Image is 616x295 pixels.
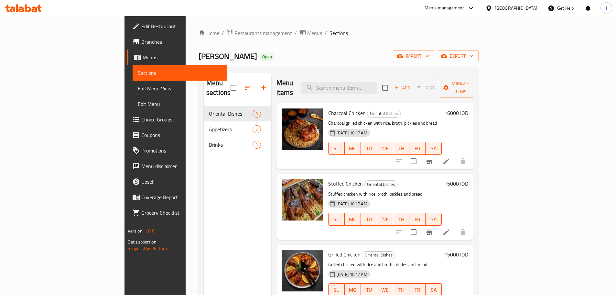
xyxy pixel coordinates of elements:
button: WE [377,213,393,226]
span: SU [331,285,342,295]
button: import [393,50,434,62]
span: SA [428,285,439,295]
span: WE [380,215,391,224]
button: FR [409,213,426,226]
button: SU [328,213,345,226]
button: MO [345,213,361,226]
span: Edit Restaurant [141,22,222,30]
button: SU [328,142,345,155]
span: Add [394,84,411,92]
span: Select to update [407,154,420,168]
button: Add section [256,80,271,96]
a: Coupons [127,127,227,143]
button: TU [361,213,377,226]
span: 9 [253,111,260,117]
nav: breadcrumb [199,29,479,37]
span: [DATE] 10:17 AM [334,201,370,207]
span: MO [347,144,358,153]
span: Open [260,54,275,60]
a: Edit Restaurant [127,18,227,34]
nav: Menu sections [204,103,271,155]
span: Choice Groups [141,116,222,123]
span: Oriental Dishes [209,110,253,118]
img: Charcoal Chicken [282,108,323,150]
div: Oriental Dishes [362,251,395,259]
button: Branch-specific-item [422,224,437,240]
div: Menu-management [425,4,464,12]
span: TH [396,285,407,295]
span: SA [428,215,439,224]
li: / [295,29,297,37]
span: Stuffed Chicken [328,179,363,188]
span: Sections [330,29,348,37]
div: Open [260,53,275,61]
a: Upsell [127,174,227,189]
div: Appetizers2 [204,121,271,137]
div: Drinks3 [204,137,271,153]
span: TH [396,215,407,224]
a: Menu disclaimer [127,158,227,174]
span: Charcoal Chicken [328,108,366,118]
h6: 16000 IQD [444,108,468,118]
p: Stuffed chicken with rice, broth, pickles and bread [328,190,442,198]
span: FR [412,285,423,295]
span: TU [363,285,374,295]
span: Manage items [444,80,477,96]
button: delete [455,224,471,240]
a: Grocery Checklist [127,205,227,221]
span: Full Menu View [138,85,222,92]
span: WE [380,285,391,295]
span: Upsell [141,178,222,186]
span: SA [428,144,439,153]
span: FR [412,144,423,153]
span: MO [347,215,358,224]
span: TU [363,144,374,153]
span: Restaurants management [234,29,292,37]
span: WE [380,144,391,153]
span: Oriental Dishes [362,251,395,259]
span: Coverage Report [141,193,222,201]
span: Appetizers [209,125,253,133]
a: Restaurants management [227,29,292,37]
img: Stuffed Chicken [282,179,323,221]
li: / [325,29,327,37]
span: TU [363,215,374,224]
button: Manage items [439,78,482,98]
button: FR [409,142,426,155]
div: items [253,125,261,133]
span: SU [331,215,342,224]
span: Coupons [141,131,222,139]
button: TU [361,142,377,155]
button: Branch-specific-item [422,153,437,169]
span: [DATE] 10:17 AM [334,130,370,136]
div: Oriental Dishes9 [204,106,271,121]
div: Oriental Dishes [367,110,401,118]
span: Oriental Dishes [367,110,400,117]
span: Get support on: [128,238,157,246]
span: Add item [392,83,413,93]
span: Menus [307,29,322,37]
a: Menus [127,50,227,65]
span: Grocery Checklist [141,209,222,217]
span: Oriental Dishes [364,181,397,188]
h6: 15000 IQD [444,179,468,188]
span: TH [396,144,407,153]
div: [GEOGRAPHIC_DATA] [495,5,537,12]
div: Oriental Dishes [364,180,398,188]
span: Select all sections [227,81,240,95]
span: Sort sections [240,80,256,96]
img: Grilled Chicken [282,250,323,291]
button: MO [345,142,361,155]
a: Sections [133,65,227,81]
p: Charcoal grilled chicken with rice, broth, pickles and bread [328,119,442,127]
button: delete [455,153,471,169]
div: items [253,141,261,149]
div: items [253,110,261,118]
a: Coverage Report [127,189,227,205]
span: Grilled Chicken [328,250,361,259]
span: Select to update [407,225,420,239]
a: Edit menu item [442,228,450,236]
span: [PERSON_NAME] [199,49,257,63]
